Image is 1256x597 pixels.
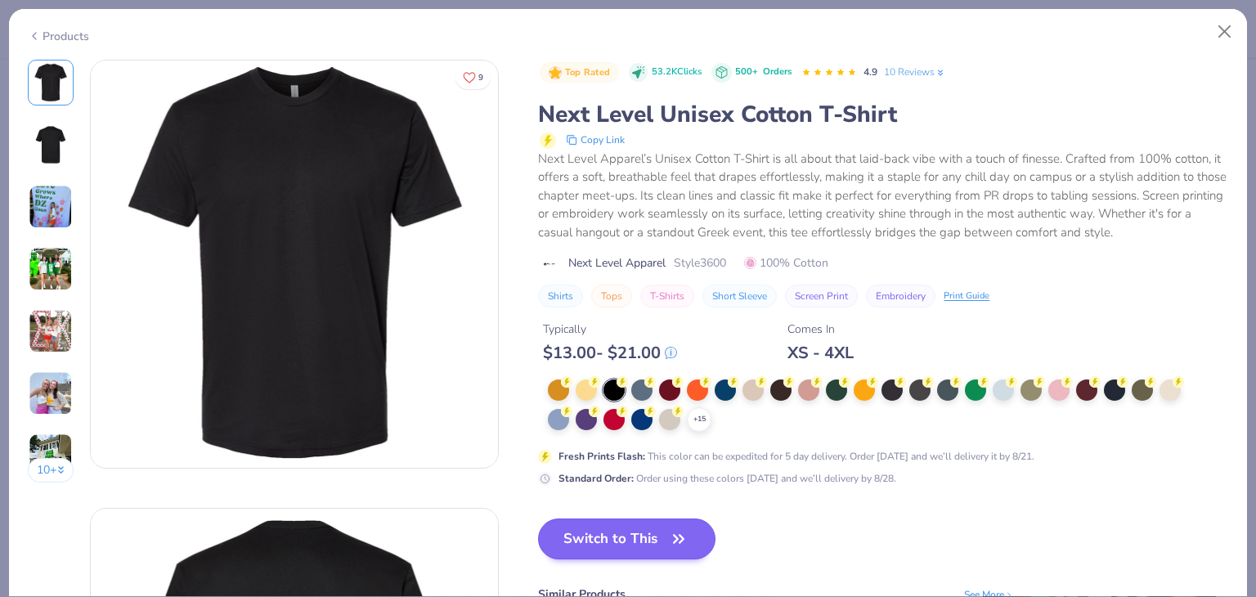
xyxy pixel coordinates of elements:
[744,254,828,272] span: 100% Cotton
[785,285,858,307] button: Screen Print
[884,65,946,79] a: 10 Reviews
[565,68,611,77] span: Top Rated
[763,65,792,78] span: Orders
[787,343,854,363] div: XS - 4XL
[558,471,896,486] div: Order using these colors [DATE] and we’ll delivery by 8/28.
[702,285,777,307] button: Short Sleeve
[31,125,70,164] img: Back
[538,258,560,271] img: brand logo
[538,150,1228,242] div: Next Level Apparel’s Unisex Cotton T-Shirt is all about that laid-back vibe with a touch of fines...
[538,518,715,559] button: Switch to This
[1209,16,1240,47] button: Close
[568,254,666,272] span: Next Level Apparel
[91,61,498,468] img: Front
[561,130,630,150] button: copy to clipboard
[558,472,634,485] strong: Standard Order :
[735,65,792,79] div: 500+
[543,321,677,338] div: Typically
[29,185,73,229] img: User generated content
[540,62,618,83] button: Badge Button
[591,285,632,307] button: Tops
[478,74,483,82] span: 9
[652,65,702,79] span: 53.2K Clicks
[549,66,562,79] img: Top Rated sort
[558,450,645,463] strong: Fresh Prints Flash :
[29,247,73,291] img: User generated content
[558,449,1034,464] div: This color can be expedited for 5 day delivery. Order [DATE] and we’ll delivery it by 8/21.
[640,285,694,307] button: T-Shirts
[944,290,989,303] div: Print Guide
[693,414,706,425] span: + 15
[29,371,73,415] img: User generated content
[863,65,877,79] span: 4.9
[29,433,73,478] img: User generated content
[28,458,74,483] button: 10+
[543,343,677,363] div: $ 13.00 - $ 21.00
[538,99,1228,130] div: Next Level Unisex Cotton T-Shirt
[31,63,70,102] img: Front
[866,285,935,307] button: Embroidery
[538,285,583,307] button: Shirts
[787,321,854,338] div: Comes In
[29,309,73,353] img: User generated content
[674,254,726,272] span: Style 3600
[801,60,857,86] div: 4.9 Stars
[455,65,491,89] button: Like
[28,28,89,45] div: Products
